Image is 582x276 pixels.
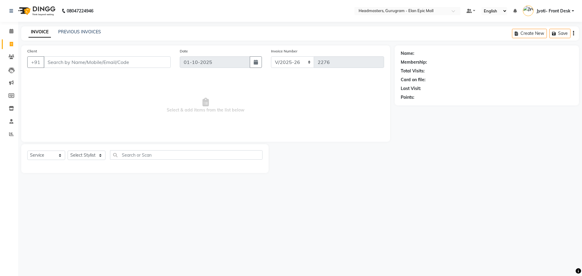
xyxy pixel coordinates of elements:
b: 08047224946 [67,2,93,19]
span: Select & add items from the list below [27,75,384,136]
a: INVOICE [28,27,51,38]
div: Name: [401,50,414,57]
img: logo [15,2,57,19]
label: Invoice Number [271,48,297,54]
label: Date [180,48,188,54]
img: Jyoti- Front Desk [523,5,533,16]
label: Client [27,48,37,54]
button: Save [549,29,570,38]
div: Membership: [401,59,427,65]
span: Jyoti- Front Desk [537,8,570,14]
input: Search by Name/Mobile/Email/Code [44,56,171,68]
div: Total Visits: [401,68,425,74]
div: Last Visit: [401,85,421,92]
input: Search or Scan [110,150,263,160]
button: +91 [27,56,44,68]
div: Points: [401,94,414,101]
a: PREVIOUS INVOICES [58,29,101,35]
div: Card on file: [401,77,426,83]
button: Create New [512,29,547,38]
